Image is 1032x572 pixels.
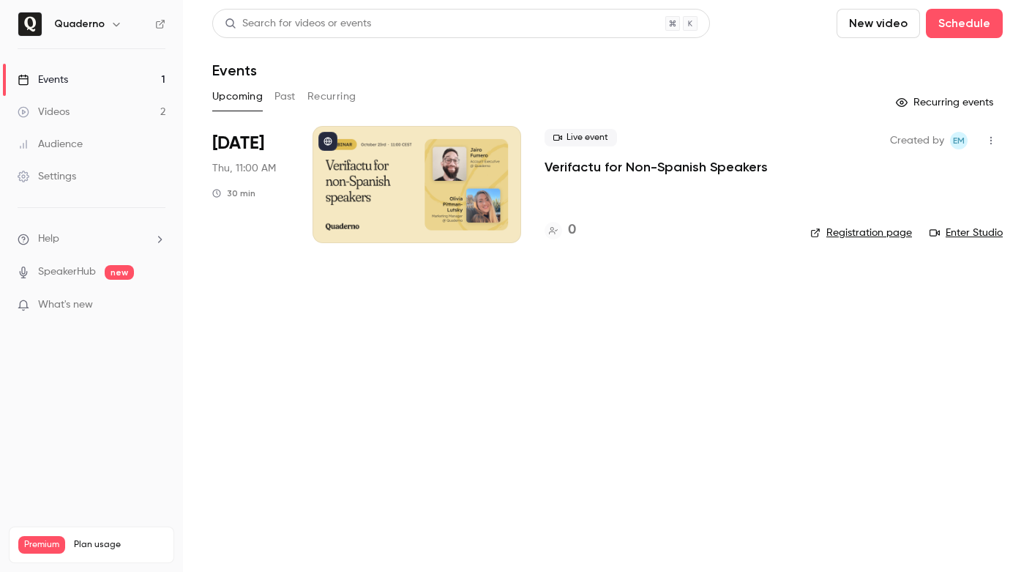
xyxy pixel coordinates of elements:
[212,132,264,155] span: [DATE]
[950,132,968,149] span: Eileen McRae
[953,132,965,149] span: EM
[38,264,96,280] a: SpeakerHub
[18,12,42,36] img: Quaderno
[930,226,1003,240] a: Enter Studio
[148,299,165,312] iframe: Noticeable Trigger
[926,9,1003,38] button: Schedule
[18,536,65,554] span: Premium
[38,297,93,313] span: What's new
[105,265,134,280] span: new
[307,85,356,108] button: Recurring
[212,126,289,243] div: Oct 23 Thu, 11:00 AM (Europe/Madrid)
[890,132,944,149] span: Created by
[212,85,263,108] button: Upcoming
[18,169,76,184] div: Settings
[212,161,276,176] span: Thu, 11:00 AM
[568,220,576,240] h4: 0
[889,91,1003,114] button: Recurring events
[545,129,617,146] span: Live event
[212,62,257,79] h1: Events
[274,85,296,108] button: Past
[545,220,576,240] a: 0
[545,158,768,176] a: Verifactu for Non-Spanish Speakers
[18,73,68,87] div: Events
[212,187,255,199] div: 30 min
[810,226,912,240] a: Registration page
[38,231,59,247] span: Help
[837,9,920,38] button: New video
[18,105,70,119] div: Videos
[54,17,105,31] h6: Quaderno
[18,231,165,247] li: help-dropdown-opener
[225,16,371,31] div: Search for videos or events
[18,137,83,152] div: Audience
[74,539,165,551] span: Plan usage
